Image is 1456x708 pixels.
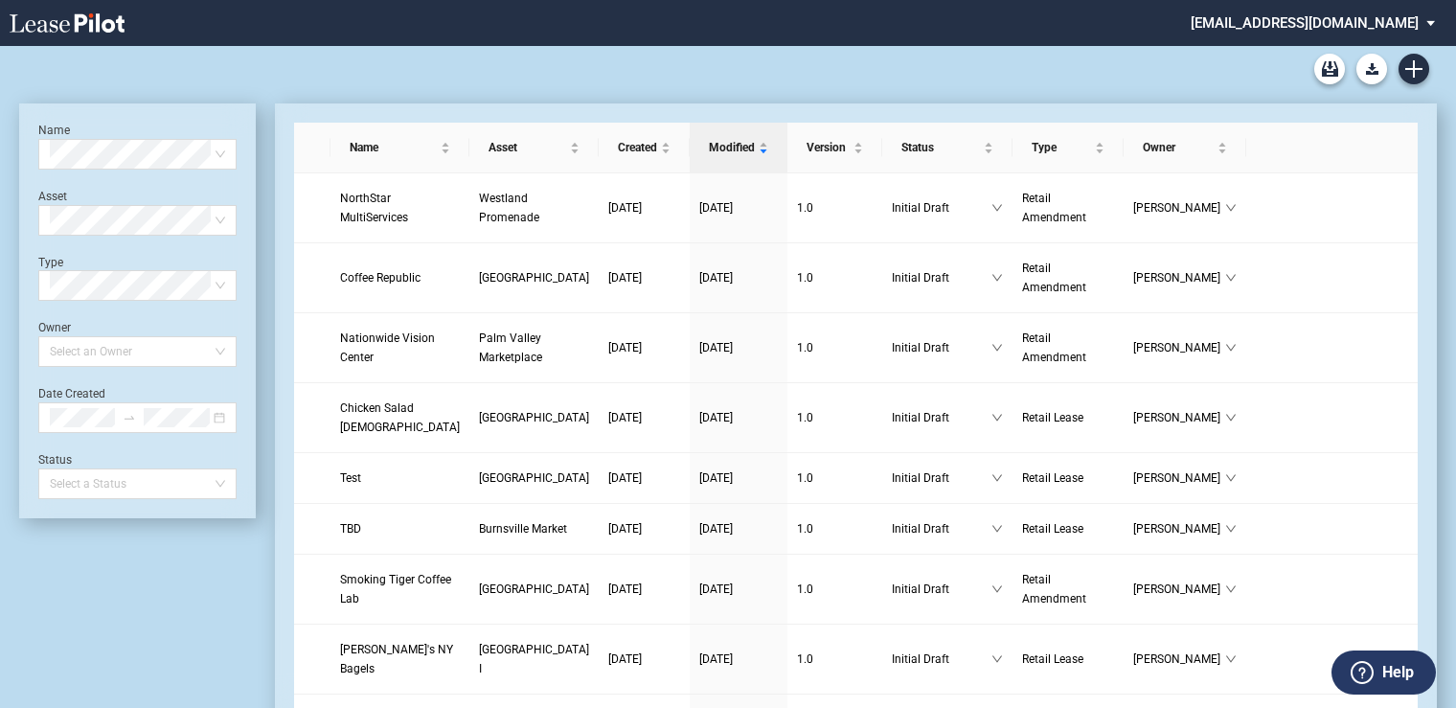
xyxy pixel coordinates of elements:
[1012,123,1124,173] th: Type
[991,342,1003,354] span: down
[599,123,690,173] th: Created
[797,580,873,599] a: 1.0
[1022,522,1083,536] span: Retail Lease
[608,201,642,215] span: [DATE]
[690,123,787,173] th: Modified
[797,652,813,666] span: 1 . 0
[1022,652,1083,666] span: Retail Lease
[1022,573,1086,605] span: Retail Amendment
[38,453,72,467] label: Status
[699,271,733,285] span: [DATE]
[1225,583,1237,595] span: down
[340,640,460,678] a: [PERSON_NAME]'s NY Bagels
[479,580,589,599] a: [GEOGRAPHIC_DATA]
[608,519,680,538] a: [DATE]
[340,573,451,605] span: Smoking Tiger Coffee Lab
[1356,54,1387,84] button: Download Blank Form
[340,331,435,364] span: Nationwide Vision Center
[892,338,991,357] span: Initial Draft
[991,272,1003,284] span: down
[350,138,437,157] span: Name
[892,519,991,538] span: Initial Draft
[787,123,882,173] th: Version
[797,519,873,538] a: 1.0
[1225,412,1237,423] span: down
[469,123,599,173] th: Asset
[608,471,642,485] span: [DATE]
[340,189,460,227] a: NorthStar MultiServices
[608,652,642,666] span: [DATE]
[1022,468,1114,488] a: Retail Lease
[479,192,539,224] span: Westland Promenade
[699,408,778,427] a: [DATE]
[479,468,589,488] a: [GEOGRAPHIC_DATA]
[1022,519,1114,538] a: Retail Lease
[699,580,778,599] a: [DATE]
[991,202,1003,214] span: down
[608,522,642,536] span: [DATE]
[1225,653,1237,665] span: down
[1225,342,1237,354] span: down
[340,271,421,285] span: Coffee Republic
[892,198,991,217] span: Initial Draft
[608,582,642,596] span: [DATE]
[1022,471,1083,485] span: Retail Lease
[1133,268,1225,287] span: [PERSON_NAME]
[479,522,567,536] span: Burnsville Market
[1133,338,1225,357] span: [PERSON_NAME]
[699,411,733,424] span: [DATE]
[618,138,657,157] span: Created
[340,329,460,367] a: Nationwide Vision Center
[340,519,460,538] a: TBD
[892,650,991,669] span: Initial Draft
[38,190,67,203] label: Asset
[797,271,813,285] span: 1 . 0
[709,138,755,157] span: Modified
[340,268,460,287] a: Coffee Republic
[1225,523,1237,535] span: down
[892,408,991,427] span: Initial Draft
[699,471,733,485] span: [DATE]
[1022,411,1083,424] span: Retail Lease
[1133,580,1225,599] span: [PERSON_NAME]
[1225,472,1237,484] span: down
[797,582,813,596] span: 1 . 0
[901,138,980,157] span: Status
[608,198,680,217] a: [DATE]
[123,411,136,424] span: swap-right
[1382,660,1414,685] label: Help
[699,338,778,357] a: [DATE]
[1022,650,1114,669] a: Retail Lease
[1022,192,1086,224] span: Retail Amendment
[340,471,361,485] span: Test
[1032,138,1091,157] span: Type
[1022,262,1086,294] span: Retail Amendment
[892,580,991,599] span: Initial Draft
[1225,272,1237,284] span: down
[38,256,63,269] label: Type
[1133,198,1225,217] span: [PERSON_NAME]
[699,582,733,596] span: [DATE]
[991,472,1003,484] span: down
[1022,570,1114,608] a: Retail Amendment
[608,338,680,357] a: [DATE]
[340,468,460,488] a: Test
[1133,408,1225,427] span: [PERSON_NAME]
[340,192,408,224] span: NorthStar MultiServices
[797,341,813,354] span: 1 . 0
[991,653,1003,665] span: down
[991,523,1003,535] span: down
[699,268,778,287] a: [DATE]
[479,329,589,367] a: Palm Valley Marketplace
[479,271,589,285] span: King Farm Village Center
[608,271,642,285] span: [DATE]
[340,570,460,608] a: Smoking Tiger Coffee Lab
[797,268,873,287] a: 1.0
[330,123,469,173] th: Name
[1133,519,1225,538] span: [PERSON_NAME]
[1022,331,1086,364] span: Retail Amendment
[1351,54,1393,84] md-menu: Download Blank Form List
[479,189,589,227] a: Westland Promenade
[797,201,813,215] span: 1 . 0
[797,408,873,427] a: 1.0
